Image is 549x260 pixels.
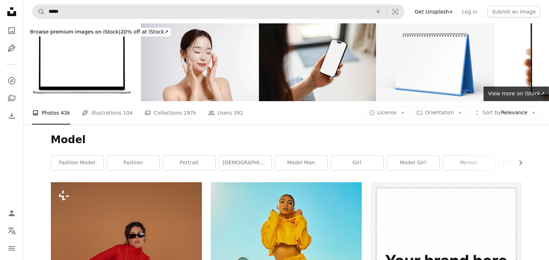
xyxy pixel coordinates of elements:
[443,156,495,170] a: person
[482,109,527,116] span: Relevance
[377,23,494,101] img: Empty desk calendar mockup on white background.
[107,156,159,170] a: fashion
[51,156,104,170] a: fashion model
[488,91,545,96] span: View more on iStock ↗
[144,101,196,125] a: Collections 197k
[23,23,175,41] a: Browse premium images on iStock|20% off at iStock↗
[4,73,19,88] a: Explore
[470,107,540,119] button: Sort byRelevance
[30,29,120,35] span: Browse premium images on iStock |
[4,91,19,106] a: Collections
[219,156,271,170] a: [DEMOGRAPHIC_DATA] model
[387,156,439,170] a: model girl
[30,29,169,35] span: 20% off at iStock ↗
[410,6,458,18] a: Get Unsplash+
[4,41,19,56] a: Illustrations
[23,23,140,101] img: Laptop Mockup with a white screen isolated on a white background, a High-quality Studio shot
[141,23,258,101] img: Beauty portrait of a young beautiful Asian woman
[4,4,19,20] a: Home — Unsplash
[458,6,482,18] a: Log in
[275,156,327,170] a: model man
[82,101,133,125] a: Illustrations 104
[4,108,19,123] a: Download History
[33,5,45,19] button: Search Unsplash
[4,23,19,38] a: Photos
[4,223,19,238] button: Language
[51,133,522,146] h1: Model
[387,5,404,19] button: Visual search
[208,101,243,125] a: Users 392
[365,107,410,119] button: License
[233,109,243,117] span: 392
[32,4,405,19] form: Find visuals sitewide
[370,5,386,19] button: Clear
[412,107,467,119] button: Orientation
[123,109,133,117] span: 104
[482,110,501,115] span: Sort by
[514,156,522,170] button: scroll list to the right
[163,156,215,170] a: portrait
[4,206,19,221] a: Log in / Sign up
[331,156,383,170] a: girl
[488,6,540,18] button: Submit an image
[184,109,196,117] span: 197k
[4,241,19,256] button: Menu
[425,110,454,115] span: Orientation
[484,87,549,101] a: View more on iStock↗
[259,23,376,101] img: Person Holding Smartphone with White Screen
[377,110,397,115] span: License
